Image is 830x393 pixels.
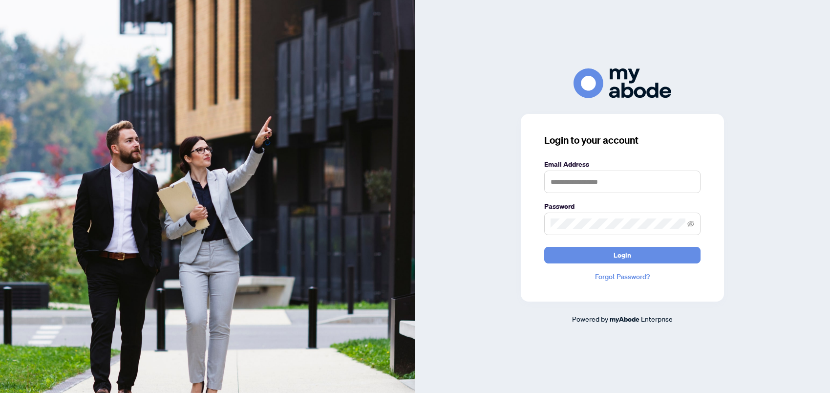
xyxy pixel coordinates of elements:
a: Forgot Password? [544,271,701,282]
span: Enterprise [641,314,673,323]
label: Email Address [544,159,701,170]
button: Login [544,247,701,263]
span: Login [614,247,631,263]
span: Powered by [572,314,608,323]
img: ma-logo [574,68,671,98]
label: Password [544,201,701,212]
span: eye-invisible [687,220,694,227]
h3: Login to your account [544,133,701,147]
a: myAbode [610,314,639,325]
